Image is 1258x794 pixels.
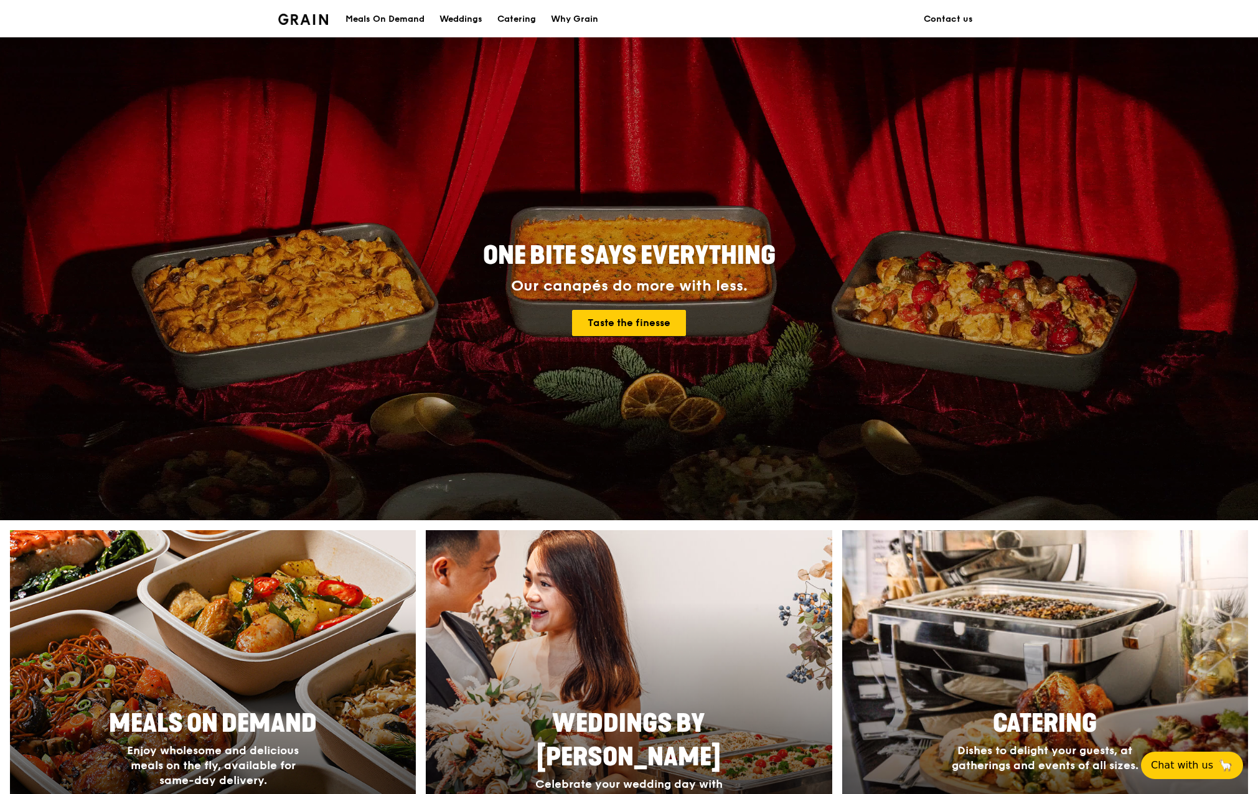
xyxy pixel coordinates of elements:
[483,241,776,271] span: ONE BITE SAYS EVERYTHING
[439,1,482,38] div: Weddings
[1141,752,1243,779] button: Chat with us🦙
[952,744,1138,772] span: Dishes to delight your guests, at gatherings and events of all sizes.
[1218,758,1233,773] span: 🦙
[345,1,425,38] div: Meals On Demand
[109,709,317,739] span: Meals On Demand
[127,744,299,787] span: Enjoy wholesome and delicious meals on the fly, available for same-day delivery.
[405,278,853,295] div: Our canapés do more with less.
[1151,758,1213,773] span: Chat with us
[278,14,329,25] img: Grain
[572,310,686,336] a: Taste the finesse
[551,1,598,38] div: Why Grain
[543,1,606,38] a: Why Grain
[490,1,543,38] a: Catering
[432,1,490,38] a: Weddings
[993,709,1097,739] span: Catering
[916,1,980,38] a: Contact us
[497,1,536,38] div: Catering
[537,709,721,772] span: Weddings by [PERSON_NAME]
